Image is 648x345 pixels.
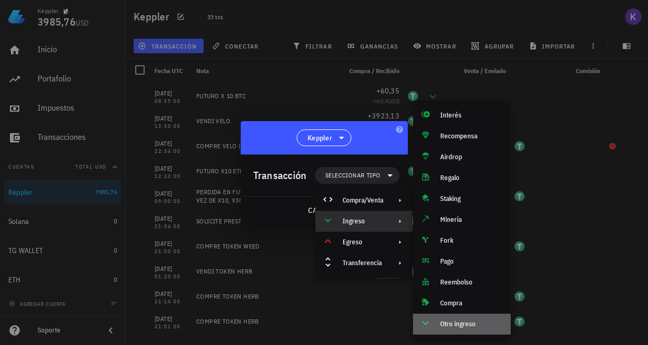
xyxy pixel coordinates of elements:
[315,253,413,273] div: Transferencia
[440,111,502,120] div: Interés
[440,278,502,287] div: Reembolso
[308,133,332,143] span: Keppler
[440,153,502,161] div: Airdrop
[343,238,383,246] div: Egreso
[343,196,383,205] div: Compra/Venta
[315,232,413,253] div: Egreso
[253,167,307,184] div: Transacción
[325,170,380,181] span: Seleccionar tipo
[440,320,502,328] div: Otro ingreso
[440,257,502,266] div: Pago
[440,216,502,224] div: Minería
[440,236,502,245] div: Fork
[440,174,502,182] div: Regalo
[440,132,502,140] div: Recompensa
[315,211,413,232] div: Ingreso
[440,195,502,203] div: Staking
[343,217,383,225] div: Ingreso
[440,299,502,307] div: Compra
[343,259,383,267] div: Transferencia
[315,190,413,211] div: Compra/Venta
[307,206,346,215] span: cancelar
[303,201,350,220] button: cancelar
